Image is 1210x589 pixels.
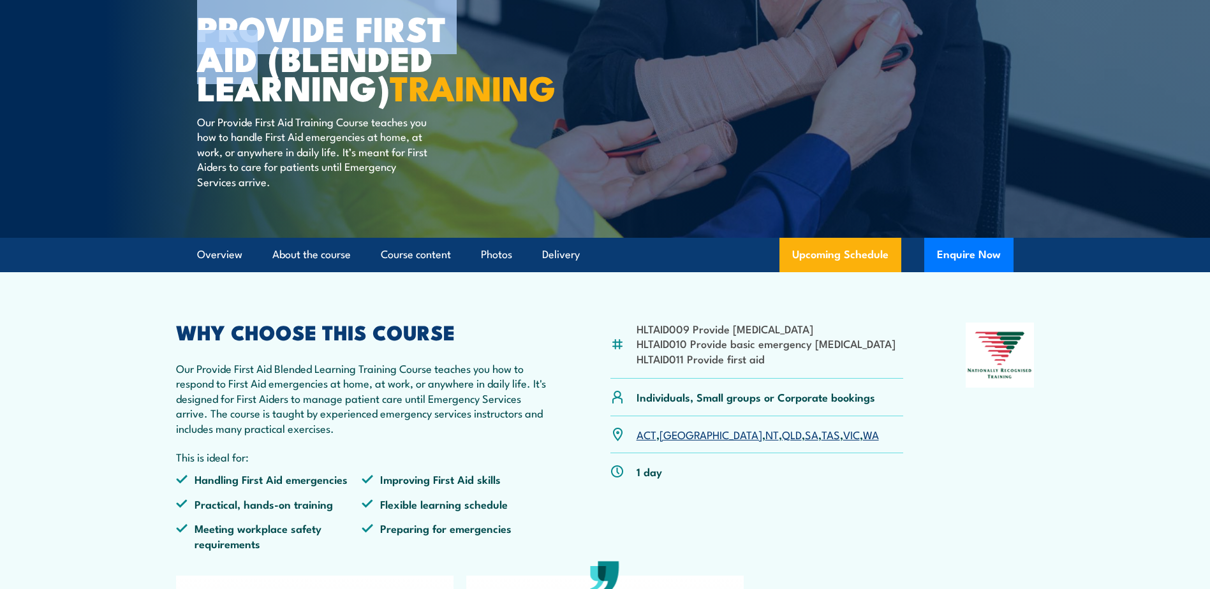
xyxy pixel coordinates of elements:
[863,426,879,442] a: WA
[197,114,430,189] p: Our Provide First Aid Training Course teaches you how to handle First Aid emergencies at home, at...
[481,238,512,272] a: Photos
[805,426,818,442] a: SA
[637,351,896,366] li: HLTAID011 Provide first aid
[272,238,351,272] a: About the course
[362,472,548,486] li: Improving First Aid skills
[660,426,762,442] a: [GEOGRAPHIC_DATA]
[197,238,242,272] a: Overview
[765,426,779,442] a: NT
[924,238,1014,272] button: Enquire Now
[843,426,860,442] a: VIC
[637,389,875,404] p: Individuals, Small groups or Corporate bookings
[176,323,549,340] h2: WHY CHOOSE THIS COURSE
[966,323,1035,388] img: Nationally Recognised Training logo.
[176,361,549,435] p: Our Provide First Aid Blended Learning Training Course teaches you how to respond to First Aid em...
[637,427,879,442] p: , , , , , , ,
[822,426,840,442] a: TAS
[176,521,362,551] li: Meeting workplace safety requirements
[390,60,556,113] strong: TRAINING
[637,321,896,336] li: HLTAID009 Provide [MEDICAL_DATA]
[542,238,580,272] a: Delivery
[176,472,362,486] li: Handling First Aid emergencies
[176,497,362,511] li: Practical, hands-on training
[782,426,802,442] a: QLD
[362,497,548,511] li: Flexible learning schedule
[381,238,451,272] a: Course content
[637,426,656,442] a: ACT
[637,464,662,479] p: 1 day
[176,449,549,464] p: This is ideal for:
[362,521,548,551] li: Preparing for emergencies
[197,13,512,102] h1: Provide First Aid (Blended Learning)
[779,238,901,272] a: Upcoming Schedule
[637,336,896,351] li: HLTAID010 Provide basic emergency [MEDICAL_DATA]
